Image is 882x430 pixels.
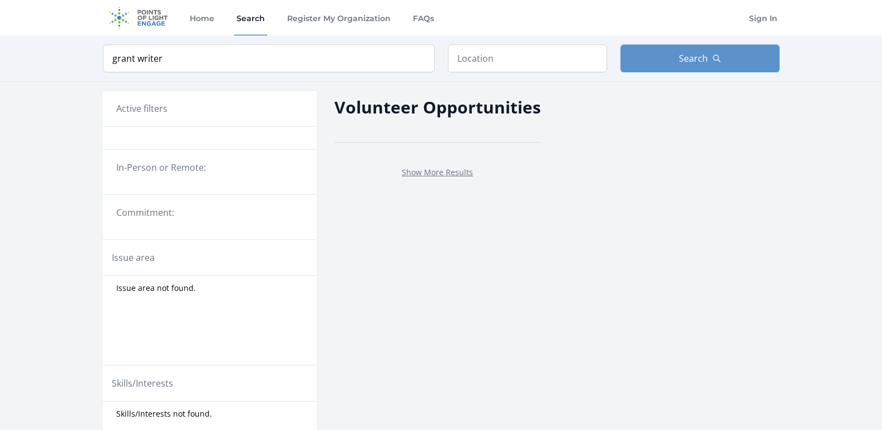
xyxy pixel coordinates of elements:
[112,251,155,264] legend: Issue area
[116,408,212,419] span: Skills/Interests not found.
[679,52,708,65] span: Search
[116,102,167,115] h3: Active filters
[116,283,196,294] span: Issue area not found.
[448,45,607,72] input: Location
[620,45,780,72] button: Search
[103,45,435,72] input: Keyword
[112,377,173,390] legend: Skills/Interests
[402,167,473,177] a: Show More Results
[334,95,541,120] h2: Volunteer Opportunities
[116,206,303,219] legend: Commitment:
[116,161,303,174] legend: In-Person or Remote:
